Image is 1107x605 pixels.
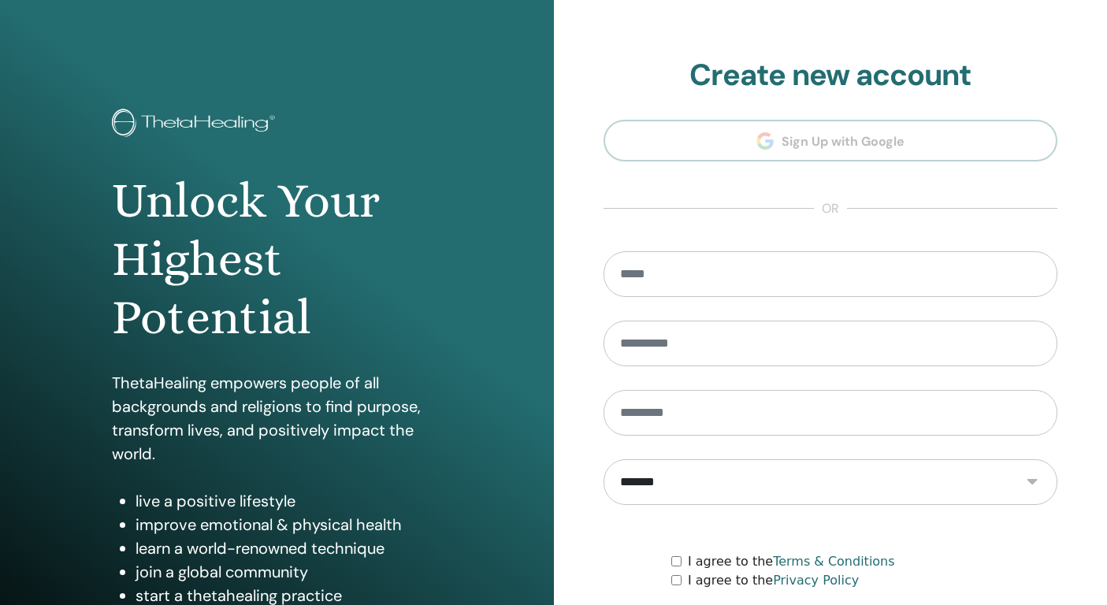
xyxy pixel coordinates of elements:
label: I agree to the [688,552,895,571]
span: or [814,199,847,218]
a: Privacy Policy [773,573,859,588]
h1: Unlock Your Highest Potential [112,172,441,347]
li: join a global community [136,560,441,584]
li: improve emotional & physical health [136,513,441,536]
p: ThetaHealing empowers people of all backgrounds and religions to find purpose, transform lives, a... [112,371,441,466]
label: I agree to the [688,571,859,590]
li: live a positive lifestyle [136,489,441,513]
li: learn a world-renowned technique [136,536,441,560]
h2: Create new account [604,58,1058,94]
a: Terms & Conditions [773,554,894,569]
